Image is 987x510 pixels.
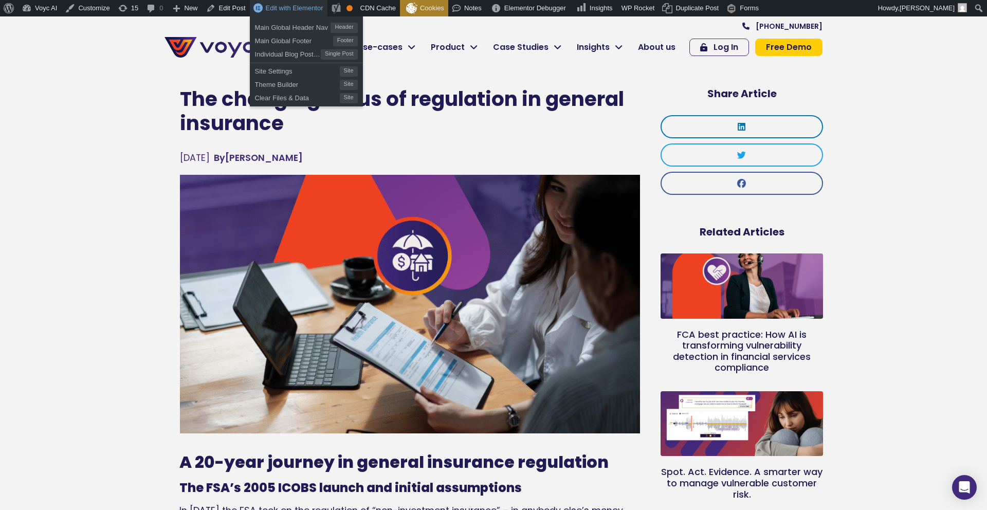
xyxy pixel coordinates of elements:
[250,90,363,103] a: Clear Files & DataSite
[340,66,358,77] span: Site
[638,41,675,53] span: About us
[661,115,823,138] div: Share on linkedin
[164,37,254,58] img: voyc-full-logo
[180,152,210,164] time: [DATE]
[766,43,812,51] span: Free Demo
[569,37,630,58] a: Insights
[179,452,641,472] h2: A 20-year journey in general insurance regulation
[630,37,683,58] a: About us
[250,20,363,33] a: Main Global Header NavHeader
[689,39,749,56] a: Log In
[952,475,977,500] div: Open Intercom Messenger
[266,4,323,12] span: Edit with Elementor
[180,87,640,136] h1: The changing focus of regulation in general insurance
[214,152,225,164] span: By
[214,151,303,165] a: By[PERSON_NAME]
[340,93,358,103] span: Site
[250,63,363,77] a: Site SettingsSite
[250,46,363,60] a: Individual Blog Post TemplateSingle Post
[250,33,363,46] a: Main Global FooterFooter
[423,37,485,58] a: Product
[493,41,549,53] span: Case Studies
[755,39,822,56] a: Free Demo
[577,41,610,53] span: Insights
[673,328,811,374] a: FCA best practice: How AI is transforming vulnerability detection in financial services compliance
[661,143,823,167] div: Share on twitter
[214,151,303,165] span: [PERSON_NAME]
[900,4,955,12] span: [PERSON_NAME]
[661,465,822,500] a: Spot. Act. Evidence. A smarter way to manage vulnerable customer risk.
[661,172,823,195] div: Share on facebook
[255,46,321,60] span: Individual Blog Post Template
[350,37,423,58] a: Use-cases
[333,36,358,46] span: Footer
[661,87,823,100] h5: Share Article
[485,37,569,58] a: Case Studies
[250,77,363,90] a: Theme BuilderSite
[661,226,823,238] h5: Related Articles
[255,33,333,46] span: Main Global Footer
[340,80,358,90] span: Site
[331,23,357,33] span: Header
[179,481,641,496] h4: The FSA’s 2005 ICOBS launch and initial assumptions
[255,77,340,90] span: Theme Builder
[346,5,353,11] div: OK
[714,43,738,51] span: Log In
[756,23,822,30] span: [PHONE_NUMBER]
[742,23,822,30] a: [PHONE_NUMBER]
[255,63,340,77] span: Site Settings
[321,49,358,60] span: Single Post
[255,20,331,33] span: Main Global Header Nav
[590,4,613,12] span: Insights
[255,90,340,103] span: Clear Files & Data
[431,41,465,53] span: Product
[357,41,403,53] span: Use-cases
